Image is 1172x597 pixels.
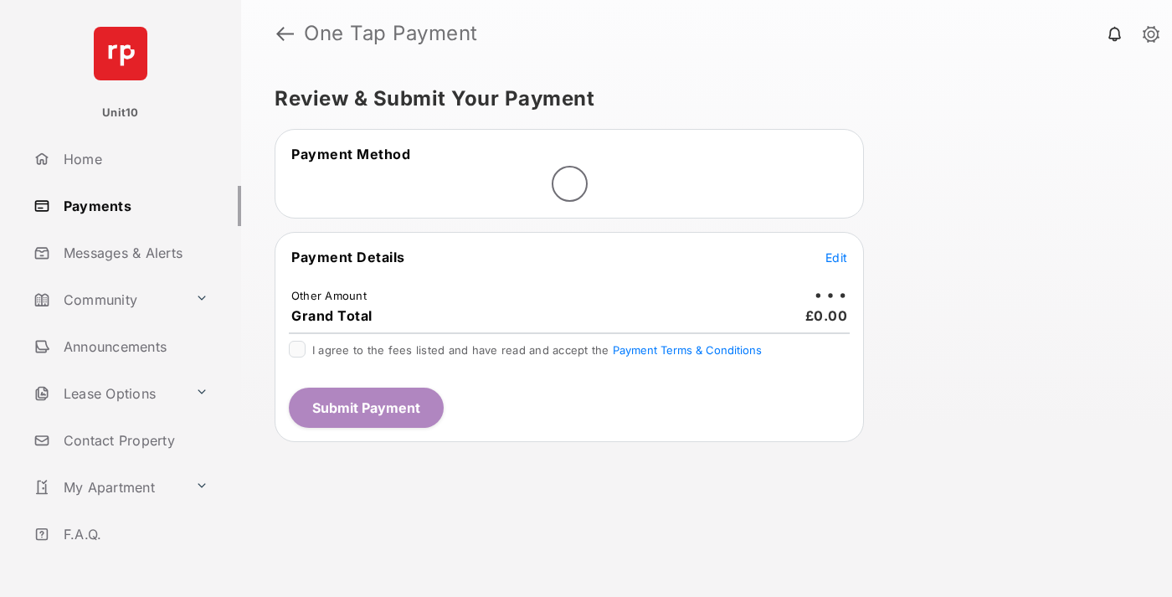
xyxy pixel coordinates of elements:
[27,233,241,273] a: Messages & Alerts
[27,467,188,507] a: My Apartment
[27,327,241,367] a: Announcements
[94,27,147,80] img: svg+xml;base64,PHN2ZyB4bWxucz0iaHR0cDovL3d3dy53My5vcmcvMjAwMC9zdmciIHdpZHRoPSI2NCIgaGVpZ2h0PSI2NC...
[825,250,847,265] span: Edit
[289,388,444,428] button: Submit Payment
[27,373,188,414] a: Lease Options
[27,514,241,554] a: F.A.Q.
[290,288,368,303] td: Other Amount
[27,280,188,320] a: Community
[275,89,1125,109] h5: Review & Submit Your Payment
[825,249,847,265] button: Edit
[102,105,139,121] p: Unit10
[27,186,241,226] a: Payments
[312,343,762,357] span: I agree to the fees listed and have read and accept the
[291,146,410,162] span: Payment Method
[27,420,241,461] a: Contact Property
[613,343,762,357] button: I agree to the fees listed and have read and accept the
[304,23,478,44] strong: One Tap Payment
[27,139,241,179] a: Home
[291,307,373,324] span: Grand Total
[291,249,405,265] span: Payment Details
[805,307,848,324] span: £0.00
